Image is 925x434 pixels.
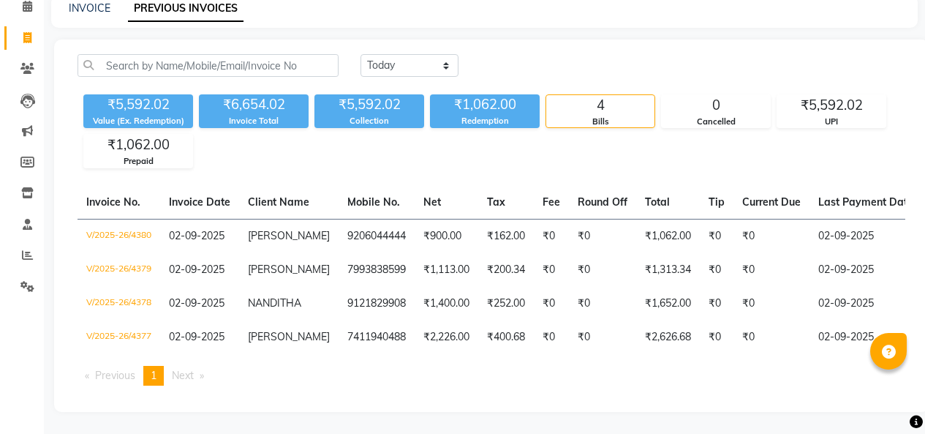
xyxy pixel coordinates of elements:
span: Next [172,369,194,382]
span: Tip [709,195,725,209]
nav: Pagination [78,366,905,386]
div: ₹5,592.02 [777,95,886,116]
td: ₹0 [569,219,636,253]
div: Redemption [430,115,540,127]
td: 9206044444 [339,219,415,253]
td: ₹0 [700,321,733,354]
span: [PERSON_NAME] [248,229,330,242]
div: ₹5,592.02 [314,94,424,115]
td: V/2025-26/4378 [78,287,160,321]
td: ₹0 [534,321,569,354]
span: Previous [95,369,135,382]
div: Value (Ex. Redemption) [83,115,193,127]
td: ₹0 [534,219,569,253]
div: ₹5,592.02 [83,94,193,115]
td: ₹2,226.00 [415,321,478,354]
span: Total [645,195,670,209]
td: V/2025-26/4380 [78,219,160,253]
td: ₹162.00 [478,219,534,253]
td: ₹0 [700,219,733,253]
span: Invoice Date [169,195,230,209]
span: 02-09-2025 [169,330,224,343]
span: Round Off [578,195,627,209]
td: V/2025-26/4379 [78,253,160,287]
div: Invoice Total [199,115,309,127]
td: 02-09-2025 [809,219,922,253]
input: Search by Name/Mobile/Email/Invoice No [78,54,339,77]
td: ₹0 [569,253,636,287]
td: ₹1,652.00 [636,287,700,321]
div: UPI [777,116,886,128]
td: 02-09-2025 [809,321,922,354]
span: Client Name [248,195,309,209]
div: ₹1,062.00 [430,94,540,115]
td: ₹0 [700,287,733,321]
span: Current Due [742,195,801,209]
td: ₹0 [733,287,809,321]
span: Last Payment Date [818,195,913,209]
td: ₹900.00 [415,219,478,253]
td: 9121829908 [339,287,415,321]
span: 02-09-2025 [169,263,224,276]
div: ₹1,062.00 [84,135,192,155]
span: [PERSON_NAME] [248,330,330,343]
td: ₹400.68 [478,321,534,354]
div: Collection [314,115,424,127]
span: NANDITHA [248,296,301,310]
td: ₹252.00 [478,287,534,321]
div: 4 [546,95,654,116]
span: Tax [487,195,505,209]
td: 02-09-2025 [809,287,922,321]
td: ₹0 [700,253,733,287]
td: 7411940488 [339,321,415,354]
td: ₹1,062.00 [636,219,700,253]
a: INVOICE [69,1,110,15]
td: ₹2,626.68 [636,321,700,354]
div: Bills [546,116,654,128]
span: 02-09-2025 [169,296,224,310]
td: ₹1,113.00 [415,253,478,287]
td: ₹0 [534,253,569,287]
td: ₹0 [569,321,636,354]
span: 1 [151,369,156,382]
td: ₹200.34 [478,253,534,287]
span: 02-09-2025 [169,229,224,242]
td: 7993838599 [339,253,415,287]
td: ₹0 [733,321,809,354]
td: 02-09-2025 [809,253,922,287]
span: Mobile No. [347,195,400,209]
div: ₹6,654.02 [199,94,309,115]
span: Net [423,195,441,209]
td: ₹0 [733,219,809,253]
div: Cancelled [662,116,770,128]
div: 0 [662,95,770,116]
td: ₹0 [534,287,569,321]
span: Fee [543,195,560,209]
td: ₹1,400.00 [415,287,478,321]
span: [PERSON_NAME] [248,263,330,276]
td: V/2025-26/4377 [78,321,160,354]
div: Prepaid [84,155,192,168]
span: Invoice No. [86,195,140,209]
td: ₹1,313.34 [636,253,700,287]
td: ₹0 [733,253,809,287]
td: ₹0 [569,287,636,321]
